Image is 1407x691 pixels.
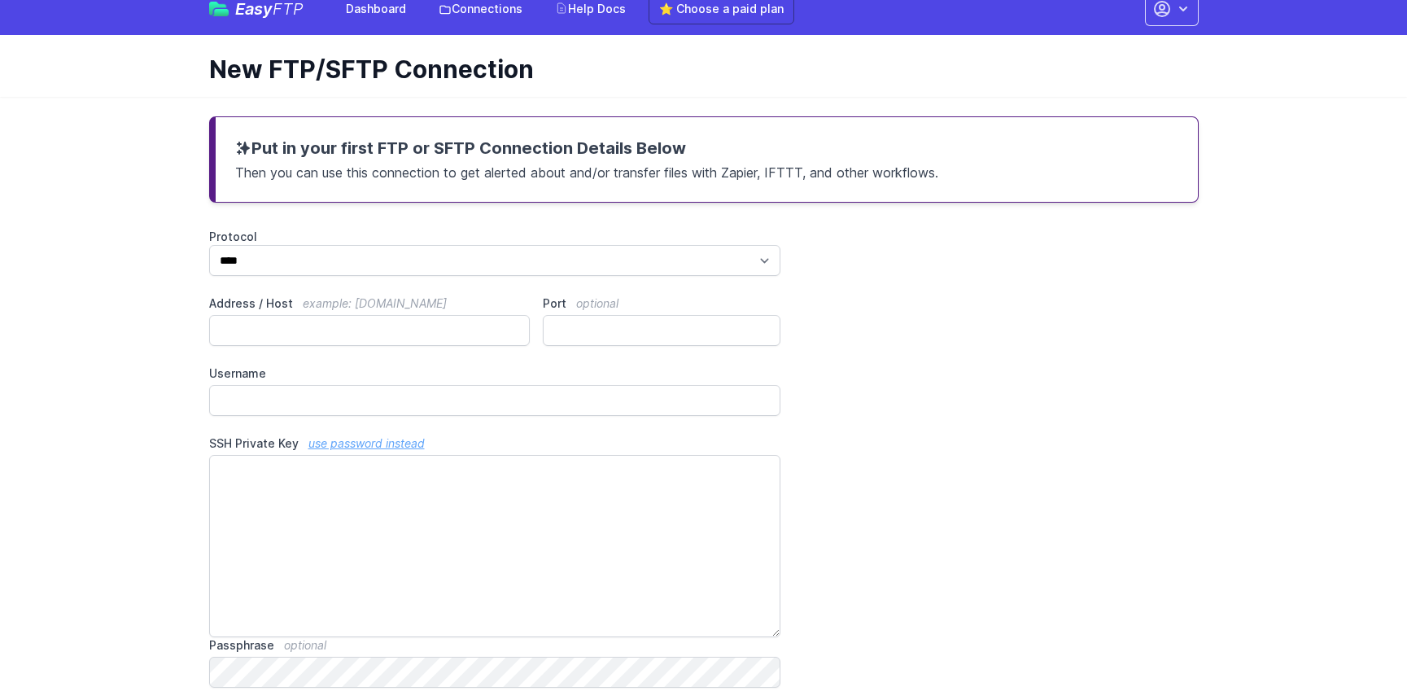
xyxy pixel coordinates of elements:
[209,365,781,382] label: Username
[308,436,425,450] a: use password instead
[543,295,780,312] label: Port
[209,55,1186,84] h1: New FTP/SFTP Connection
[209,435,781,452] label: SSH Private Key
[209,229,781,245] label: Protocol
[235,160,1178,182] p: Then you can use this connection to get alerted about and/or transfer files with Zapier, IFTTT, a...
[209,637,781,654] label: Passphrase
[576,296,618,310] span: optional
[303,296,447,310] span: example: [DOMAIN_NAME]
[235,137,1178,160] h3: Put in your first FTP or SFTP Connection Details Below
[209,295,531,312] label: Address / Host
[1326,610,1387,671] iframe: Drift Widget Chat Controller
[209,1,304,17] a: EasyFTP
[209,2,229,16] img: easyftp_logo.png
[235,1,304,17] span: Easy
[284,638,326,652] span: optional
